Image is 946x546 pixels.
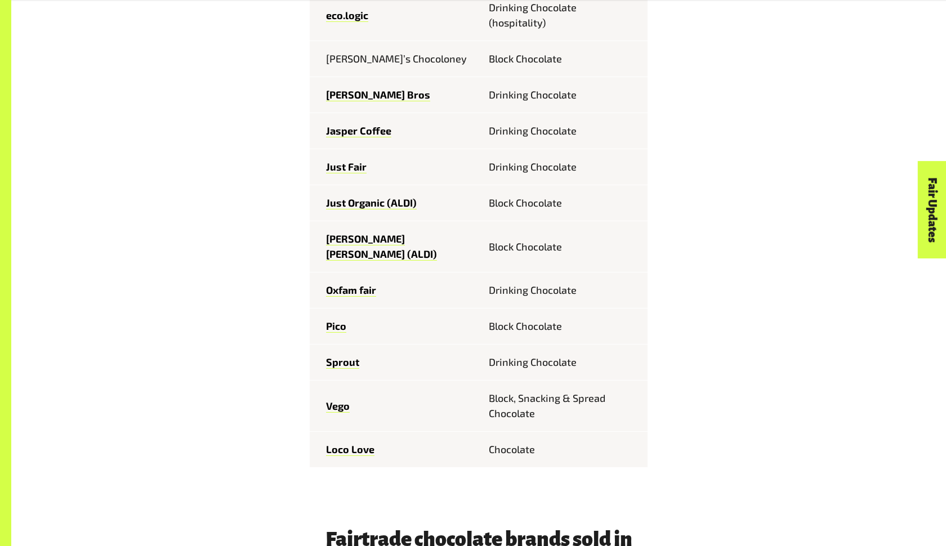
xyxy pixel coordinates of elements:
[326,443,374,456] a: Loco Love
[326,88,430,101] a: [PERSON_NAME] Bros
[479,113,648,149] td: Drinking Chocolate
[479,185,648,221] td: Block Chocolate
[326,9,368,22] a: eco.logic
[479,381,648,432] td: Block, Snacking & Spread Chocolate
[326,284,376,297] a: Oxfam fair
[479,41,648,77] td: Block Chocolate
[326,400,350,413] a: Vego
[326,124,391,137] a: Jasper Coffee
[479,272,648,308] td: Drinking Chocolate
[479,149,648,185] td: Drinking Chocolate
[326,160,367,173] a: Just Fair
[310,41,479,77] td: [PERSON_NAME]’s Chocoloney
[479,344,648,381] td: Drinking Chocolate
[326,356,359,369] a: Sprout
[326,232,437,261] a: [PERSON_NAME] [PERSON_NAME] (ALDI)
[479,432,648,468] td: Chocolate
[479,221,648,272] td: Block Chocolate
[326,196,417,209] a: Just Organic (ALDI)
[479,308,648,344] td: Block Chocolate
[479,77,648,113] td: Drinking Chocolate
[326,320,346,333] a: Pico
